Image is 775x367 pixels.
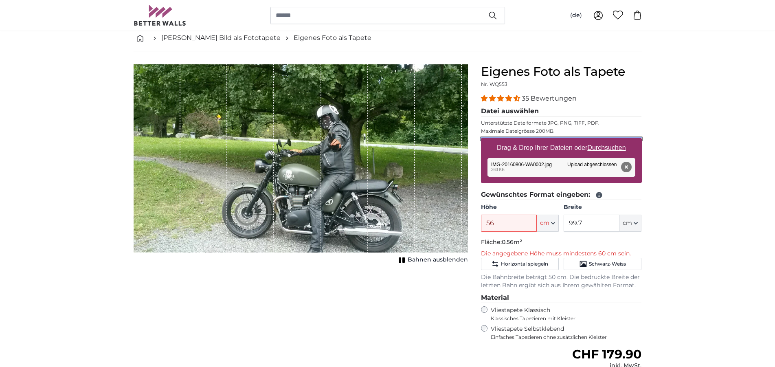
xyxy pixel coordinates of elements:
[481,64,642,79] h1: Eigenes Foto als Tapete
[572,347,641,362] span: CHF 179.90
[396,254,468,266] button: Bahnen ausblenden
[494,140,629,156] label: Drag & Drop Ihrer Dateien oder
[491,306,635,322] label: Vliestapete Klassisch
[481,106,642,116] legend: Datei auswählen
[619,215,641,232] button: cm
[537,215,559,232] button: cm
[481,293,642,303] legend: Material
[491,325,642,341] label: Vliestapete Selbstklebend
[564,203,641,211] label: Breite
[564,258,641,270] button: Schwarz-Weiss
[481,273,642,290] p: Die Bahnbreite beträgt 50 cm. Die bedruckte Breite der letzten Bahn ergibt sich aus Ihrem gewählt...
[294,33,371,43] a: Eigenes Foto als Tapete
[502,238,522,246] span: 0.56m²
[564,8,588,23] button: (de)
[589,261,626,267] span: Schwarz-Weiss
[481,238,642,246] p: Fläche:
[623,219,632,227] span: cm
[481,94,522,102] span: 4.34 stars
[481,250,642,258] p: Die angegebene Höhe muss mindestens 60 cm sein.
[481,190,642,200] legend: Gewünschtes Format eingeben:
[540,219,549,227] span: cm
[134,5,187,26] img: Betterwalls
[481,120,642,126] p: Unterstützte Dateiformate JPG, PNG, TIFF, PDF.
[134,25,642,51] nav: breadcrumbs
[587,144,626,151] u: Durchsuchen
[491,334,642,341] span: Einfaches Tapezieren ohne zusätzlichen Kleister
[481,81,507,87] span: Nr. WQ553
[408,256,468,264] span: Bahnen ausblenden
[161,33,281,43] a: [PERSON_NAME] Bild als Fototapete
[481,203,559,211] label: Höhe
[481,128,642,134] p: Maximale Dateigrösse 200MB.
[134,64,468,266] div: 1 of 1
[522,94,577,102] span: 35 Bewertungen
[501,261,548,267] span: Horizontal spiegeln
[491,315,635,322] span: Klassisches Tapezieren mit Kleister
[481,258,559,270] button: Horizontal spiegeln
